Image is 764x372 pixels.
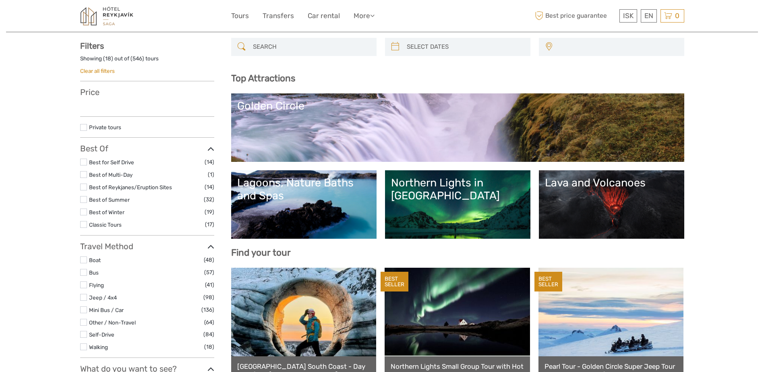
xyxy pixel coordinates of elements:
[354,10,375,22] a: More
[204,318,214,327] span: (64)
[231,10,249,22] a: Tours
[89,196,130,203] a: Best of Summer
[89,209,124,215] a: Best of Winter
[231,73,295,84] b: Top Attractions
[237,176,371,233] a: Lagoons, Nature Baths and Spas
[80,41,104,51] strong: Filters
[89,282,104,288] a: Flying
[204,268,214,277] span: (57)
[533,9,617,23] span: Best price guarantee
[89,331,114,338] a: Self-Drive
[641,9,657,23] div: EN
[381,272,408,292] div: BEST SELLER
[89,269,99,276] a: Bus
[204,255,214,265] span: (48)
[89,307,124,313] a: Mini Bus / Car
[204,342,214,351] span: (18)
[203,293,214,302] span: (98)
[205,182,214,192] span: (14)
[237,99,678,156] a: Golden Circle
[80,87,214,97] h3: Price
[545,176,678,189] div: Lava and Volcanoes
[391,176,524,233] a: Northern Lights in [GEOGRAPHIC_DATA]
[89,159,134,165] a: Best for Self Drive
[263,10,294,22] a: Transfers
[205,220,214,229] span: (17)
[208,170,214,179] span: (1)
[534,272,562,292] div: BEST SELLER
[89,294,117,301] a: Jeep / 4x4
[89,184,172,190] a: Best of Reykjanes/Eruption Sites
[201,305,214,314] span: (136)
[545,176,678,233] a: Lava and Volcanoes
[391,176,524,203] div: Northern Lights in [GEOGRAPHIC_DATA]
[80,55,214,67] div: Showing ( ) out of ( ) tours
[205,280,214,289] span: (41)
[80,144,214,153] h3: Best Of
[89,124,121,130] a: Private tours
[89,221,122,228] a: Classic Tours
[250,40,373,54] input: SEARCH
[105,55,111,62] label: 18
[404,40,526,54] input: SELECT DATES
[231,247,291,258] b: Find your tour
[80,242,214,251] h3: Travel Method
[89,319,136,326] a: Other / Non-Travel
[237,176,371,203] div: Lagoons, Nature Baths and Spas
[80,6,134,26] img: 1545-f919e0b8-ed97-4305-9c76-0e37fee863fd_logo_small.jpg
[89,257,101,263] a: Boat
[203,330,214,339] span: (84)
[205,207,214,217] span: (19)
[674,12,681,20] span: 0
[133,55,142,62] label: 546
[89,344,108,350] a: Walking
[308,10,340,22] a: Car rental
[205,157,214,167] span: (14)
[89,172,133,178] a: Best of Multi-Day
[80,68,115,74] a: Clear all filters
[237,99,678,112] div: Golden Circle
[623,12,634,20] span: ISK
[204,195,214,204] span: (32)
